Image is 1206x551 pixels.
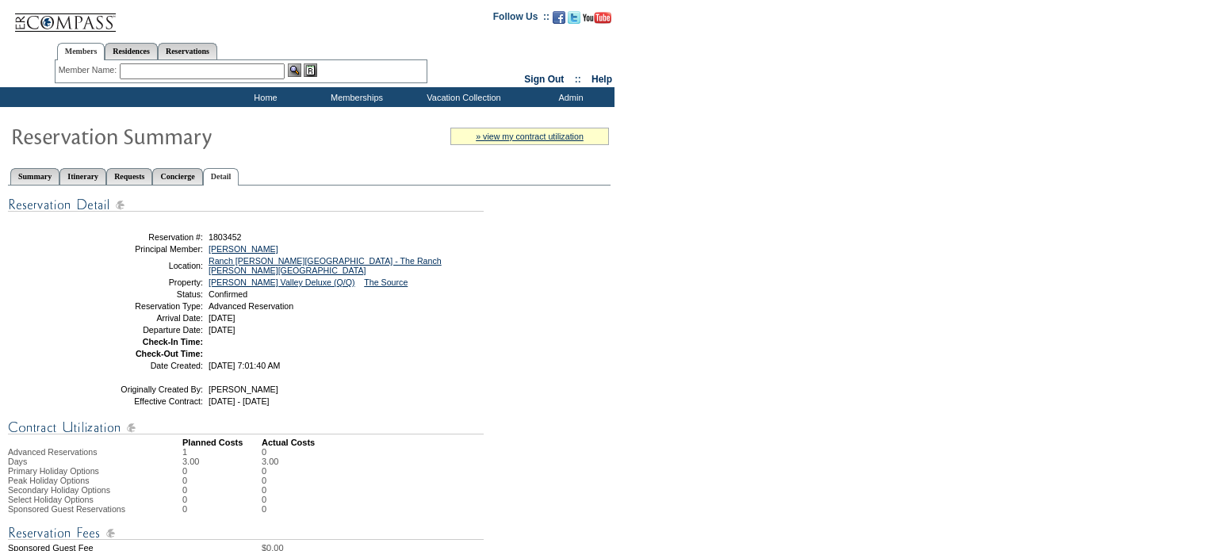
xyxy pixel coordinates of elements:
[8,523,484,543] img: Reservation Fees
[262,485,278,495] td: 0
[182,495,262,504] td: 0
[90,361,203,370] td: Date Created:
[203,168,239,186] a: Detail
[209,256,442,275] a: Ranch [PERSON_NAME][GEOGRAPHIC_DATA] - The Ranch [PERSON_NAME][GEOGRAPHIC_DATA]
[90,385,203,394] td: Originally Created By:
[10,168,59,185] a: Summary
[90,313,203,323] td: Arrival Date:
[8,504,125,514] span: Sponsored Guest Reservations
[106,168,152,185] a: Requests
[524,74,564,85] a: Sign Out
[209,313,235,323] span: [DATE]
[57,43,105,60] a: Members
[493,10,549,29] td: Follow Us ::
[8,466,99,476] span: Primary Holiday Options
[568,16,580,25] a: Follow us on Twitter
[262,476,278,485] td: 0
[476,132,584,141] a: » view my contract utilization
[143,337,203,346] strong: Check-In Time:
[568,11,580,24] img: Follow us on Twitter
[136,349,203,358] strong: Check-Out Time:
[209,289,247,299] span: Confirmed
[218,87,309,107] td: Home
[158,43,217,59] a: Reservations
[182,466,262,476] td: 0
[8,476,89,485] span: Peak Holiday Options
[209,396,270,406] span: [DATE] - [DATE]
[182,457,262,466] td: 3.00
[309,87,400,107] td: Memberships
[105,43,158,59] a: Residences
[182,485,262,495] td: 0
[90,325,203,335] td: Departure Date:
[209,325,235,335] span: [DATE]
[262,466,278,476] td: 0
[553,11,565,24] img: Become our fan on Facebook
[575,74,581,85] span: ::
[8,418,484,438] img: Contract Utilization
[90,396,203,406] td: Effective Contract:
[262,447,278,457] td: 0
[8,457,27,466] span: Days
[209,244,278,254] a: [PERSON_NAME]
[364,277,408,287] a: The Source
[262,438,611,447] td: Actual Costs
[8,485,110,495] span: Secondary Holiday Options
[90,256,203,275] td: Location:
[583,16,611,25] a: Subscribe to our YouTube Channel
[59,63,120,77] div: Member Name:
[583,12,611,24] img: Subscribe to our YouTube Channel
[400,87,523,107] td: Vacation Collection
[90,244,203,254] td: Principal Member:
[209,232,242,242] span: 1803452
[553,16,565,25] a: Become our fan on Facebook
[10,120,327,151] img: Reservaton Summary
[59,168,106,185] a: Itinerary
[8,495,94,504] span: Select Holiday Options
[90,301,203,311] td: Reservation Type:
[182,476,262,485] td: 0
[182,504,262,514] td: 0
[90,289,203,299] td: Status:
[209,385,278,394] span: [PERSON_NAME]
[209,301,293,311] span: Advanced Reservation
[182,438,262,447] td: Planned Costs
[209,361,280,370] span: [DATE] 7:01:40 AM
[262,495,278,504] td: 0
[152,168,202,185] a: Concierge
[262,504,278,514] td: 0
[209,277,355,287] a: [PERSON_NAME] Valley Deluxe (Q/Q)
[8,447,98,457] span: Advanced Reservations
[304,63,317,77] img: Reservations
[90,232,203,242] td: Reservation #:
[288,63,301,77] img: View
[90,277,203,287] td: Property:
[262,457,278,466] td: 3.00
[523,87,614,107] td: Admin
[592,74,612,85] a: Help
[8,195,484,215] img: Reservation Detail
[182,447,262,457] td: 1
